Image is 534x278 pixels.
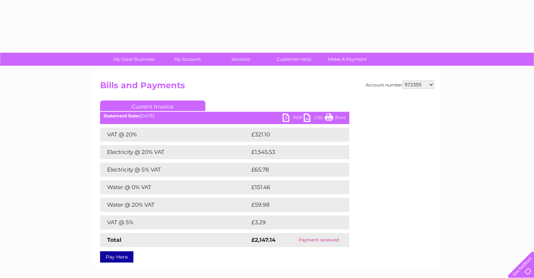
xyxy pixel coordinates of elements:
[104,113,140,118] b: Statement Date:
[265,53,323,66] a: Customer Help
[325,114,346,124] a: Print
[250,198,336,212] td: £59.98
[100,80,434,94] h2: Bills and Payments
[100,180,250,194] td: Water @ 0% VAT
[100,215,250,229] td: VAT @ 5%
[251,237,276,243] strong: £2,147.14
[250,180,336,194] td: £151.46
[100,251,133,263] a: Pay Here
[250,215,333,229] td: £3.29
[100,101,205,111] a: Current Invoice
[288,233,349,247] td: Payment received
[304,114,325,124] a: CSV
[250,163,335,177] td: £65.78
[366,80,434,89] div: Account number
[100,114,349,118] div: [DATE]
[100,198,250,212] td: Water @ 20% VAT
[100,145,250,159] td: Electricity @ 20% VAT
[250,145,338,159] td: £1,545.53
[105,53,163,66] a: My Clear Business
[318,53,376,66] a: Make A Payment
[158,53,216,66] a: My Account
[100,128,250,142] td: VAT @ 20%
[250,128,336,142] td: £321.10
[100,163,250,177] td: Electricity @ 5% VAT
[283,114,304,124] a: PDF
[212,53,270,66] a: Services
[107,237,121,243] strong: Total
